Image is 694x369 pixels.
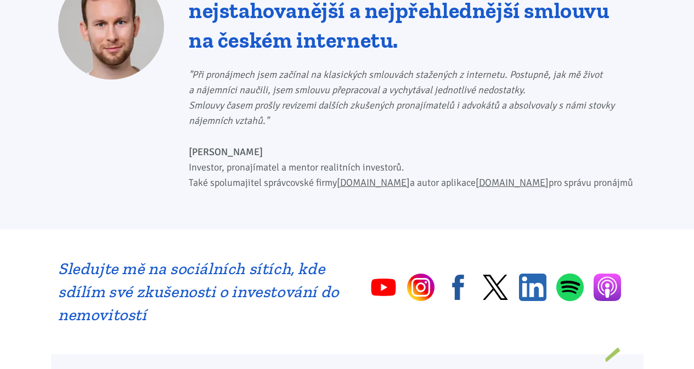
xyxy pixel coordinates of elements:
p: Investor, pronajímatel a mentor realitních investorů. Také spolumajitel správcovské firmy a autor... [189,144,636,190]
a: Apple Podcasts [594,274,621,301]
a: Spotify [556,273,584,302]
a: [DOMAIN_NAME] [476,177,549,189]
a: [DOMAIN_NAME] [337,177,410,189]
i: "Při pronájmech jsem začínal na klasických smlouvách stažených z internetu. Postupně, jak mě živo... [189,69,614,127]
a: Linkedin [519,274,546,301]
a: YouTube [370,274,397,301]
a: Instagram [407,274,435,301]
h2: Sledujte mě na sociálních sítích, kde sdílím své zkušenosti o investování do nemovitostí [58,257,340,326]
b: [PERSON_NAME] [189,146,263,158]
a: Facebook [444,274,472,301]
a: Twitter [482,274,509,301]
